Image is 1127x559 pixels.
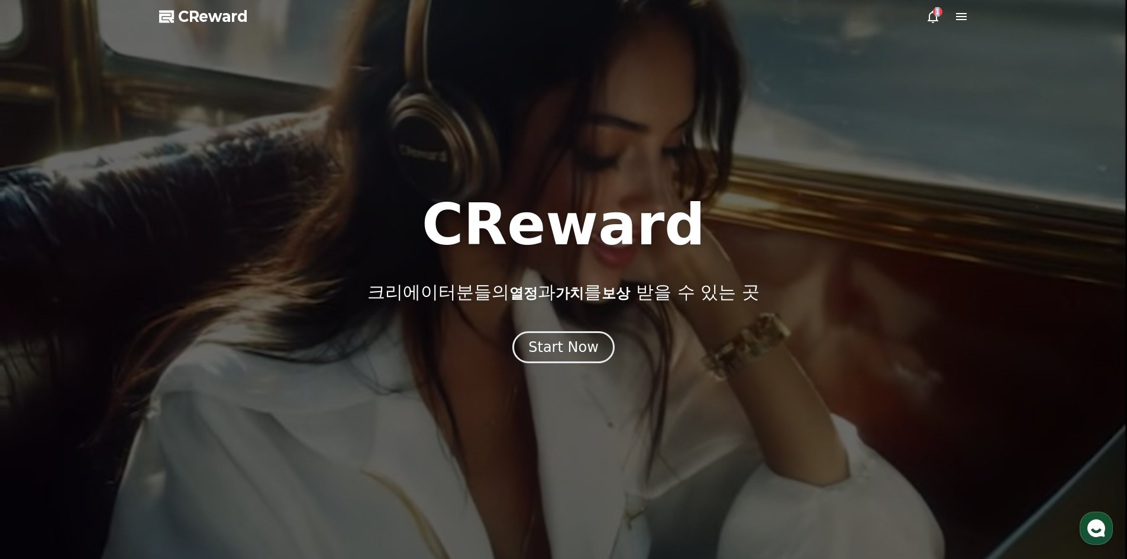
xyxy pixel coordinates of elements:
[183,393,197,402] span: 설정
[178,7,248,26] span: CReward
[367,282,759,303] p: 크리에이터분들의 과 를 받을 수 있는 곳
[528,338,599,357] div: Start Now
[4,375,78,405] a: 홈
[422,196,705,253] h1: CReward
[159,7,248,26] a: CReward
[926,9,940,24] a: 1
[153,375,227,405] a: 설정
[512,343,615,354] a: Start Now
[933,7,942,17] div: 1
[602,285,630,302] span: 보상
[556,285,584,302] span: 가치
[78,375,153,405] a: 대화
[512,331,615,363] button: Start Now
[37,393,44,402] span: 홈
[108,393,122,403] span: 대화
[509,285,538,302] span: 열정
